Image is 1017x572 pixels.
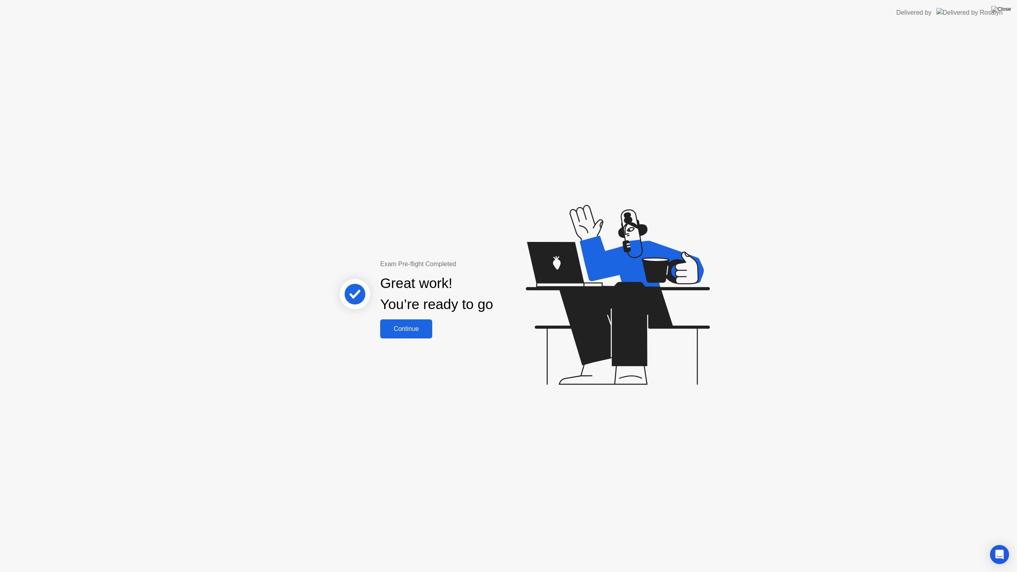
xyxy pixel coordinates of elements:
[380,319,432,338] button: Continue
[383,325,430,332] div: Continue
[936,8,1003,17] img: Delivered by Rosalyn
[380,259,544,269] div: Exam Pre-flight Completed
[896,8,932,17] div: Delivered by
[380,273,493,315] div: Great work! You’re ready to go
[990,545,1009,564] div: Open Intercom Messenger
[991,6,1011,12] img: Close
